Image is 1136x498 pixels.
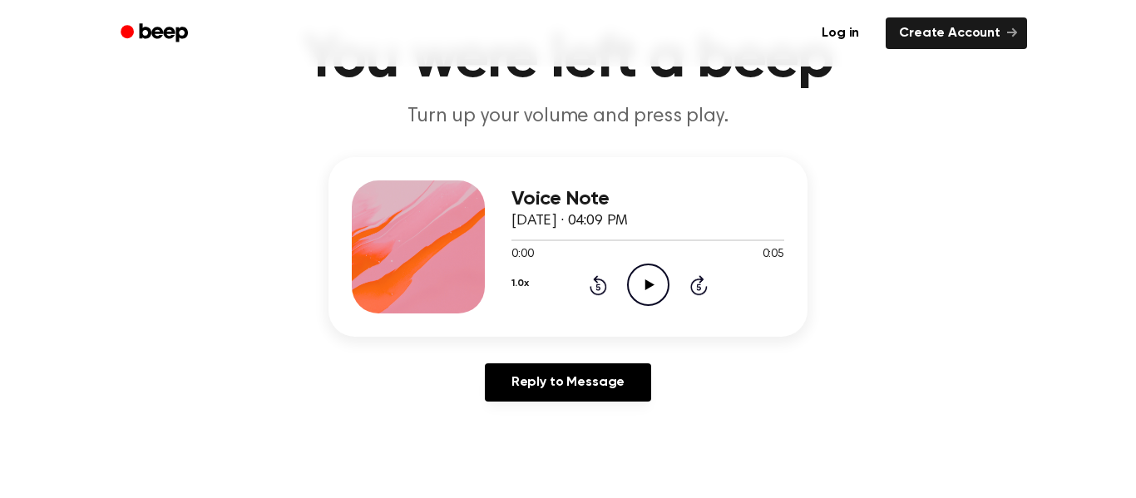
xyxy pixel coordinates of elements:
[249,103,887,131] p: Turn up your volume and press play.
[805,14,876,52] a: Log in
[511,269,528,298] button: 1.0x
[109,17,203,50] a: Beep
[511,214,628,229] span: [DATE] · 04:09 PM
[886,17,1027,49] a: Create Account
[511,188,784,210] h3: Voice Note
[485,363,651,402] a: Reply to Message
[763,246,784,264] span: 0:05
[511,246,533,264] span: 0:00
